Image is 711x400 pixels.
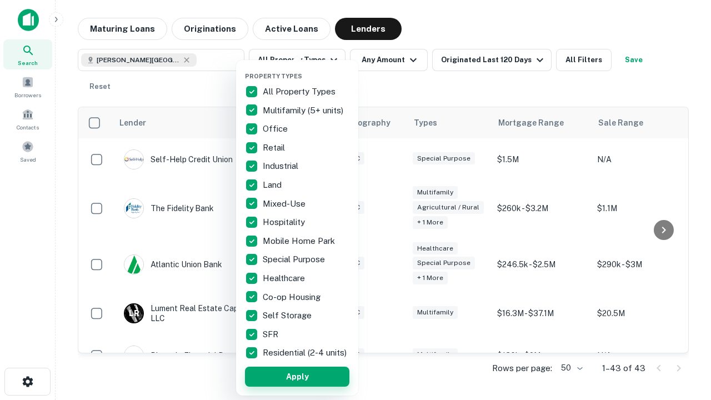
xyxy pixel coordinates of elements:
[245,367,349,387] button: Apply
[263,253,327,266] p: Special Purpose
[263,178,284,192] p: Land
[263,234,337,248] p: Mobile Home Park
[263,346,349,359] p: Residential (2-4 units)
[263,216,307,229] p: Hospitality
[263,104,346,117] p: Multifamily (5+ units)
[655,311,711,364] iframe: Chat Widget
[263,291,323,304] p: Co-op Housing
[245,73,302,79] span: Property Types
[263,141,287,154] p: Retail
[263,272,307,285] p: Healthcare
[263,85,338,98] p: All Property Types
[263,159,301,173] p: Industrial
[263,122,290,136] p: Office
[263,328,281,341] p: SFR
[263,197,308,211] p: Mixed-Use
[263,309,314,322] p: Self Storage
